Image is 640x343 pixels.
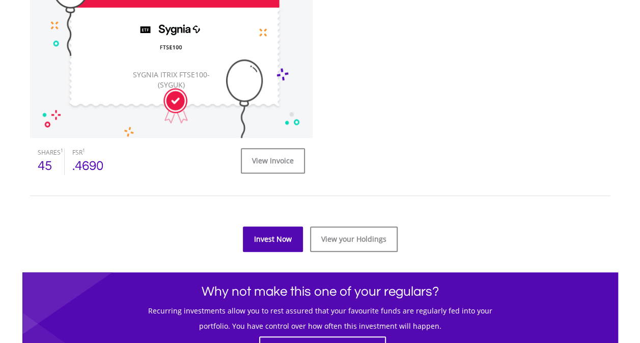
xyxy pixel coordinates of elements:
[72,148,106,157] div: FSR
[38,157,57,175] div: 45
[30,321,610,331] h5: portfolio. You have control over how often this investment will happen.
[158,70,210,90] span: - (SYGUK)
[30,306,610,316] h5: Recurring investments allow you to rest assured that your favourite funds are regularly fed into ...
[243,226,303,252] a: Invest Now
[38,148,57,157] div: SHARES
[30,282,610,301] h1: Why not make this one of your regulars?
[72,157,106,175] div: .4690
[134,13,208,65] img: TFSA.SYGUK.png
[122,70,220,90] div: SYGNIA ITRIX FTSE100
[310,226,398,252] a: View your Holdings
[61,147,63,154] sup: 1
[241,148,305,174] a: View Invoice
[82,147,85,154] sup: 1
